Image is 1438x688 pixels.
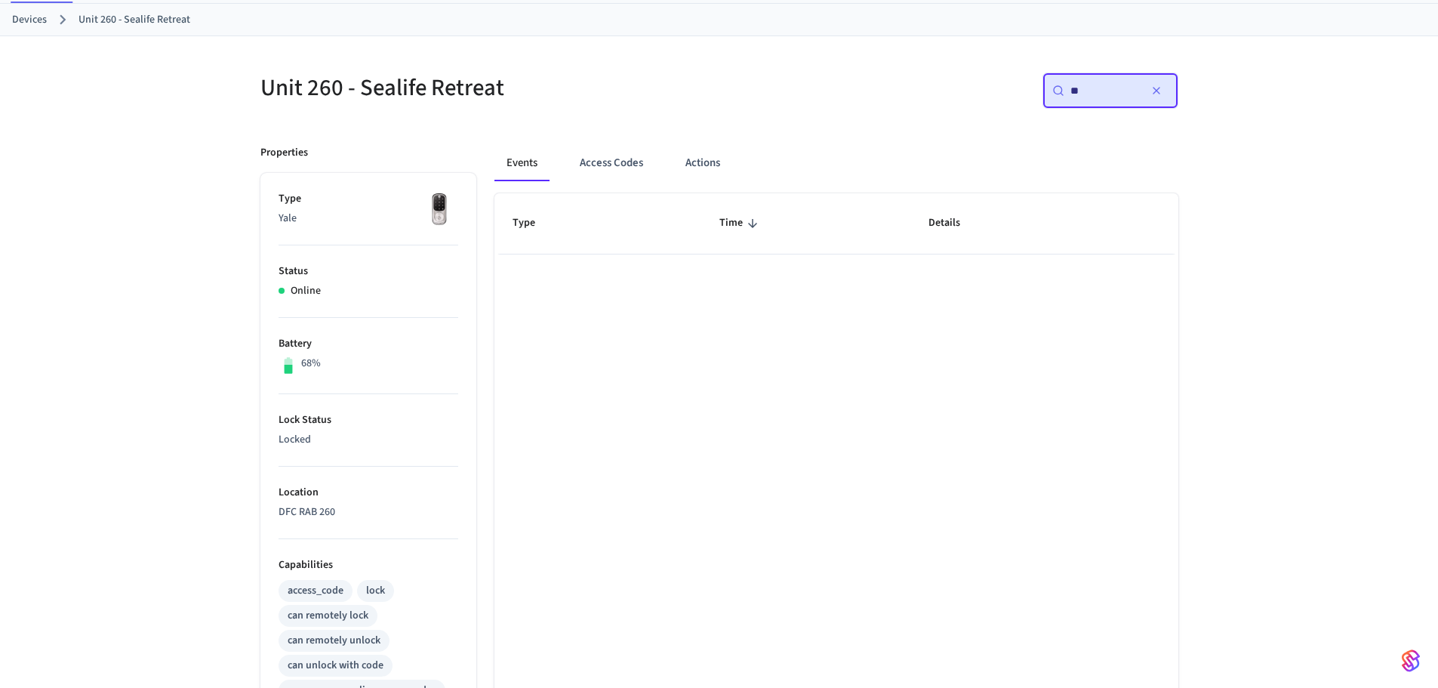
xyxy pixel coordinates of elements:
p: Battery [279,336,458,352]
img: SeamLogoGradient.69752ec5.svg [1402,649,1420,673]
p: Capabilities [279,557,458,573]
p: Properties [260,145,308,161]
p: Locked [279,432,458,448]
table: sticky table [494,193,1178,254]
div: lock [366,583,385,599]
div: ant example [494,145,1178,181]
h5: Unit 260 - Sealife Retreat [260,73,710,103]
div: access_code [288,583,343,599]
p: Type [279,191,458,207]
span: Type [513,211,555,235]
a: Unit 260 - Sealife Retreat [79,12,190,28]
span: Time [719,211,762,235]
button: Actions [673,145,732,181]
img: Yale Assure Touchscreen Wifi Smart Lock, Satin Nickel, Front [420,191,458,229]
a: Devices [12,12,47,28]
div: can unlock with code [288,658,383,674]
p: Online [291,283,321,299]
p: Yale [279,211,458,227]
button: Events [494,145,550,181]
span: Details [928,211,980,235]
div: can remotely lock [288,608,368,624]
p: Location [279,485,458,501]
p: Lock Status [279,412,458,428]
p: DFC RAB 260 [279,504,458,520]
div: can remotely unlock [288,633,380,649]
button: Access Codes [568,145,655,181]
p: 68% [301,356,321,372]
p: Status [279,264,458,279]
